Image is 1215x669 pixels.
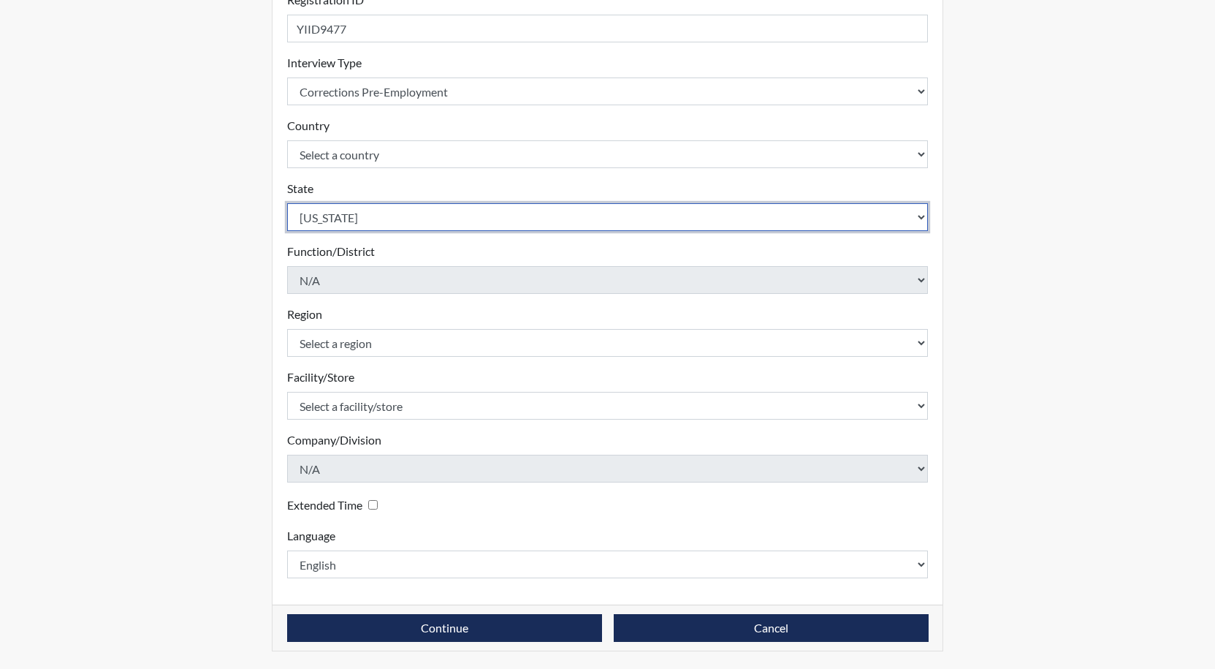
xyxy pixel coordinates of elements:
button: Cancel [614,614,929,642]
label: State [287,180,313,197]
label: Function/District [287,243,375,260]
label: Language [287,527,335,545]
input: Insert a Registration ID, which needs to be a unique alphanumeric value for each interviewee [287,15,929,42]
label: Facility/Store [287,368,354,386]
div: Checking this box will provide the interviewee with an accomodation of extra time to answer each ... [287,494,384,515]
label: Company/Division [287,431,381,449]
label: Country [287,117,330,135]
label: Extended Time [287,496,362,514]
button: Continue [287,614,602,642]
label: Region [287,306,322,323]
label: Interview Type [287,54,362,72]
